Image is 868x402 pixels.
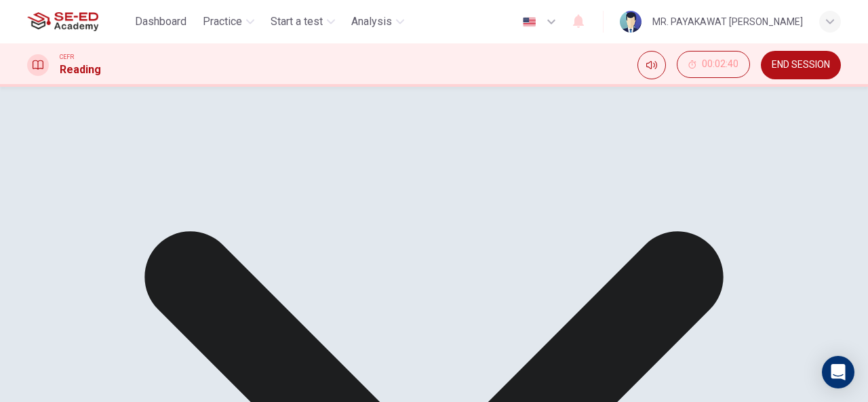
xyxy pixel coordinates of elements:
button: Dashboard [130,9,192,34]
div: Hide [677,51,750,79]
div: Mute [637,51,666,79]
h1: Reading [60,62,101,78]
div: Open Intercom Messenger [822,356,854,388]
img: Profile picture [620,11,642,33]
span: Analysis [351,14,392,30]
button: 00:02:40 [677,51,750,78]
span: CEFR [60,52,74,62]
a: SE-ED Academy logo [27,8,130,35]
span: END SESSION [772,60,830,71]
button: END SESSION [761,51,841,79]
img: en [521,17,538,27]
button: Start a test [265,9,340,34]
img: SE-ED Academy logo [27,8,98,35]
span: Practice [203,14,242,30]
div: MR. PAYAKAWAT [PERSON_NAME] [652,14,803,30]
button: Analysis [346,9,410,34]
span: Dashboard [135,14,186,30]
span: 00:02:40 [702,59,738,70]
button: Practice [197,9,260,34]
span: Start a test [271,14,323,30]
